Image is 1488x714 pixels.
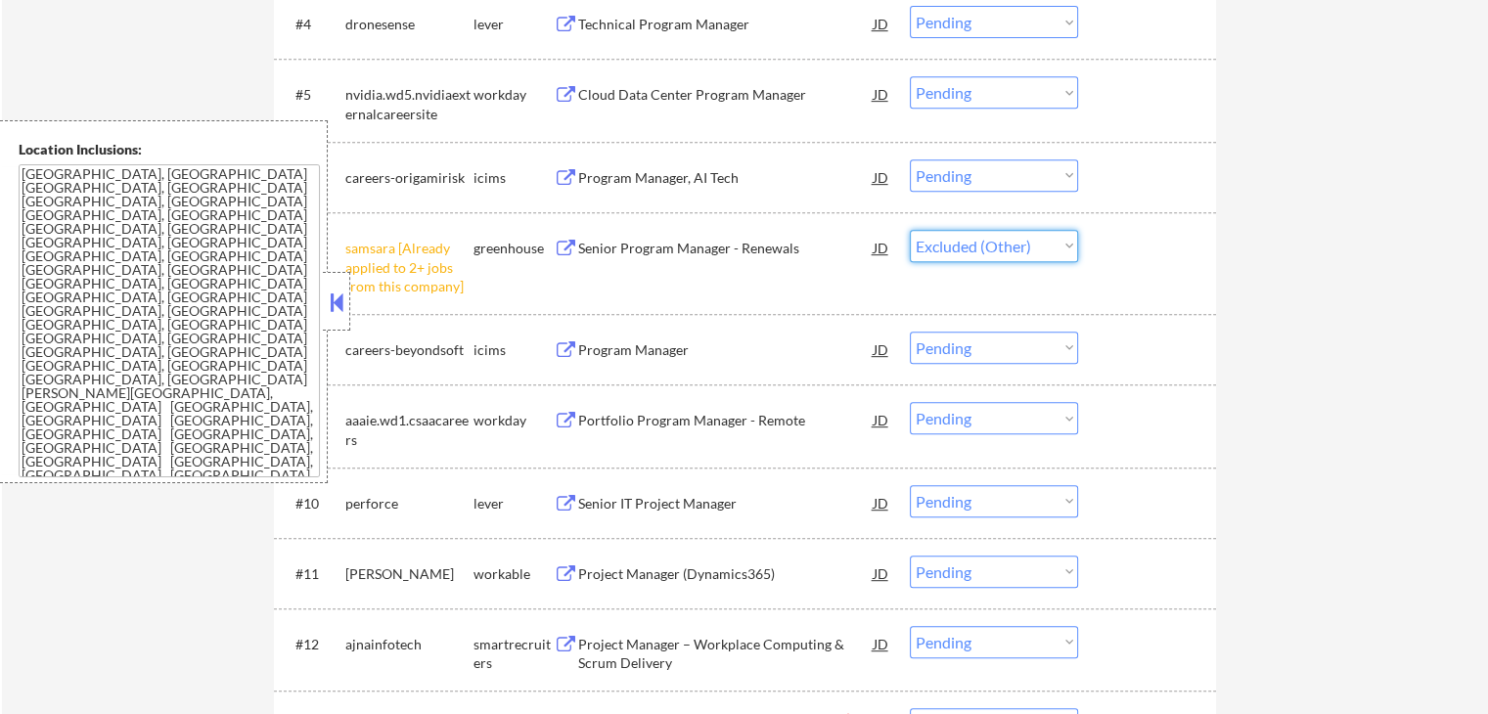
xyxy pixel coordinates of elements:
[578,15,874,34] div: Technical Program Manager
[345,15,473,34] div: dronesense
[872,6,891,41] div: JD
[578,411,874,430] div: Portfolio Program Manager - Remote
[345,494,473,513] div: perforce
[578,635,874,673] div: Project Manager – Workplace Computing & Scrum Delivery
[295,85,330,105] div: #5
[473,15,554,34] div: lever
[473,411,554,430] div: workday
[19,140,320,159] div: Location Inclusions:
[345,411,473,449] div: aaaie.wd1.csaacareers
[872,332,891,367] div: JD
[473,635,554,673] div: smartrecruiters
[345,635,473,654] div: ajnainfotech
[473,494,554,513] div: lever
[345,340,473,360] div: careers-beyondsoft
[473,564,554,584] div: workable
[295,564,330,584] div: #11
[578,564,874,584] div: Project Manager (Dynamics365)
[295,635,330,654] div: #12
[872,76,891,112] div: JD
[872,626,891,661] div: JD
[295,494,330,513] div: #10
[872,402,891,437] div: JD
[578,239,874,258] div: Senior Program Manager - Renewals
[578,168,874,188] div: Program Manager, AI Tech
[473,340,554,360] div: icims
[473,85,554,105] div: workday
[473,239,554,258] div: greenhouse
[295,15,330,34] div: #4
[578,494,874,513] div: Senior IT Project Manager
[345,564,473,584] div: [PERSON_NAME]
[872,159,891,195] div: JD
[578,85,874,105] div: Cloud Data Center Program Manager
[345,239,473,296] div: samsara [Already applied to 2+ jobs from this company]
[345,85,473,123] div: nvidia.wd5.nvidiaexternalcareersite
[872,485,891,520] div: JD
[872,556,891,591] div: JD
[578,340,874,360] div: Program Manager
[473,168,554,188] div: icims
[345,168,473,188] div: careers-origamirisk
[872,230,891,265] div: JD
